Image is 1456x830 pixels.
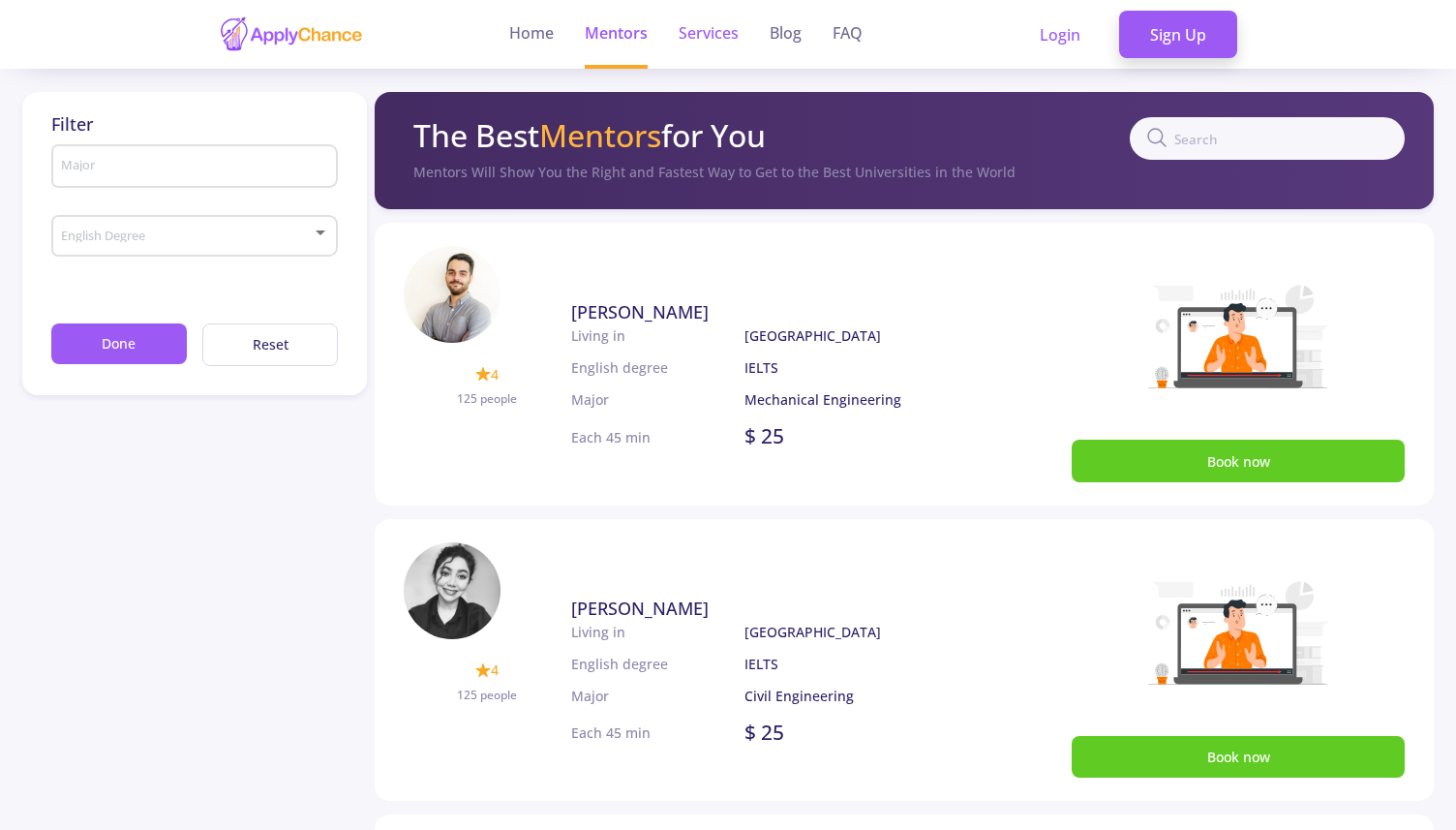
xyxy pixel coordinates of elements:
input: Search [1130,117,1405,160]
p: IELTS [744,654,987,674]
p: Civil Engineering [744,686,987,706]
span: Filter [51,112,94,136]
a: [PERSON_NAME] [571,299,988,325]
a: Login [1009,11,1111,59]
p: Living in [571,325,745,346]
span: [PERSON_NAME] [571,300,709,323]
a: [PERSON_NAME] [571,596,988,622]
a: Sign Up [1119,11,1237,59]
p: Each 45 min [571,427,651,447]
p: Each 45 min [571,722,651,743]
p: Major [571,686,745,706]
span: [PERSON_NAME] [571,597,709,620]
p: IELTS [744,357,987,378]
p: Mechanical Engineering [744,389,987,410]
button: Done [51,323,187,365]
p: [GEOGRAPHIC_DATA] [744,622,987,642]
button: Book now [1072,440,1406,481]
p: $ 25 [744,718,784,749]
span: 4 [491,364,499,384]
div: Mentors Will Show You the Right and Fastest Way to Get to the Best Universities in the World [413,162,1405,182]
p: [GEOGRAPHIC_DATA] [744,325,987,346]
span: Mentors [539,114,661,156]
p: Major [571,389,745,410]
p: $ 25 [744,421,784,452]
span: 125 people [457,687,517,703]
button: Book now [1072,736,1406,778]
button: Reset [202,323,338,367]
p: English degree [571,357,745,378]
img: applychance logo [219,15,364,53]
span: 4 [491,660,499,680]
span: 125 people [457,390,517,407]
p: English degree [571,654,745,674]
p: Living in [571,622,745,642]
h2: The Best for You [413,117,766,154]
